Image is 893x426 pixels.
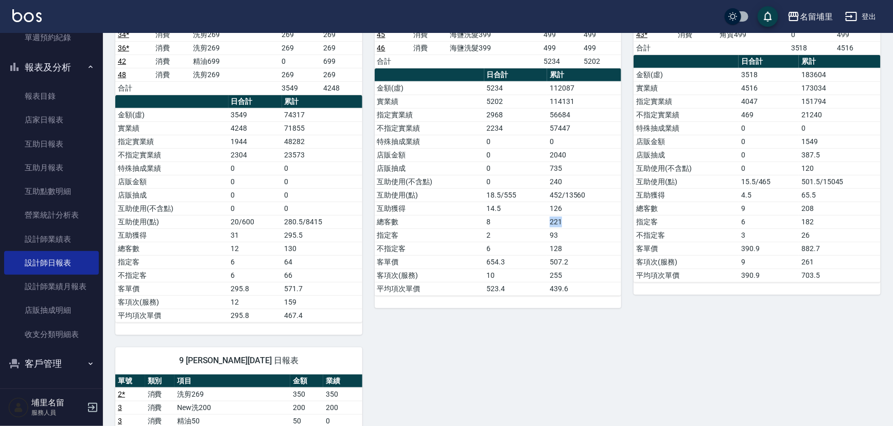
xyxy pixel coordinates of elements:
[634,162,739,175] td: 互助使用(不含點)
[411,28,447,41] td: 消費
[484,215,547,228] td: 8
[31,408,84,417] p: 服務人員
[375,269,484,282] td: 客項次(服務)
[229,121,282,135] td: 4248
[547,282,621,295] td: 439.6
[799,148,881,162] td: 387.5
[484,175,547,188] td: 0
[190,55,279,68] td: 精油699
[547,162,621,175] td: 735
[377,30,386,39] a: 45
[634,215,739,228] td: 指定客
[739,162,799,175] td: 0
[279,41,321,55] td: 269
[115,148,229,162] td: 不指定實業績
[799,121,881,135] td: 0
[789,41,834,55] td: 3518
[118,57,126,65] a: 42
[323,375,362,388] th: 業績
[799,135,881,148] td: 1549
[145,387,175,401] td: 消費
[739,68,799,81] td: 3518
[145,375,175,388] th: 類別
[4,203,99,227] a: 營業統計分析表
[484,162,547,175] td: 0
[739,81,799,95] td: 4516
[634,135,739,148] td: 店販金額
[115,228,229,242] td: 互助獲得
[145,401,175,414] td: 消費
[375,108,484,121] td: 指定實業績
[739,202,799,215] td: 9
[118,70,126,79] a: 48
[229,162,282,175] td: 0
[115,269,229,282] td: 不指定客
[799,202,881,215] td: 208
[758,6,778,27] button: save
[547,269,621,282] td: 255
[411,41,447,55] td: 消費
[717,28,789,41] td: 角質499
[4,180,99,203] a: 互助點數明細
[739,135,799,148] td: 0
[282,162,362,175] td: 0
[115,81,153,95] td: 合計
[282,228,362,242] td: 295.5
[282,121,362,135] td: 71855
[321,28,362,41] td: 269
[229,108,282,121] td: 3549
[115,295,229,309] td: 客項次(服務)
[4,156,99,180] a: 互助月報表
[229,175,282,188] td: 0
[799,188,881,202] td: 65.5
[282,108,362,121] td: 74317
[634,228,739,242] td: 不指定客
[290,375,323,388] th: 金額
[739,121,799,135] td: 0
[547,215,621,228] td: 221
[153,41,190,55] td: 消費
[229,202,282,215] td: 0
[190,68,279,81] td: 洗剪269
[118,417,122,425] a: 3
[375,282,484,295] td: 平均項次單價
[484,68,547,82] th: 日合計
[174,375,290,388] th: 項目
[484,282,547,295] td: 523.4
[279,68,321,81] td: 269
[282,242,362,255] td: 130
[229,255,282,269] td: 6
[229,269,282,282] td: 6
[484,242,547,255] td: 6
[375,228,484,242] td: 指定客
[375,68,622,296] table: a dense table
[229,282,282,295] td: 295.8
[128,356,350,366] span: 9 [PERSON_NAME][DATE] 日報表
[800,10,833,23] div: 名留埔里
[834,41,881,55] td: 4516
[323,387,362,401] td: 350
[799,255,881,269] td: 261
[229,188,282,202] td: 0
[375,188,484,202] td: 互助使用(點)
[4,323,99,346] a: 收支分類明細表
[799,108,881,121] td: 21240
[375,215,484,228] td: 總客數
[290,401,323,414] td: 200
[190,28,279,41] td: 洗剪269
[541,28,581,41] td: 499
[484,202,547,215] td: 14.5
[547,135,621,148] td: 0
[739,175,799,188] td: 15.5/465
[375,135,484,148] td: 特殊抽成業績
[581,55,621,68] td: 5202
[739,215,799,228] td: 6
[375,202,484,215] td: 互助獲得
[115,255,229,269] td: 指定客
[375,162,484,175] td: 店販抽成
[282,135,362,148] td: 48282
[153,55,190,68] td: 消費
[375,242,484,255] td: 不指定客
[115,309,229,322] td: 平均項次單價
[321,68,362,81] td: 269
